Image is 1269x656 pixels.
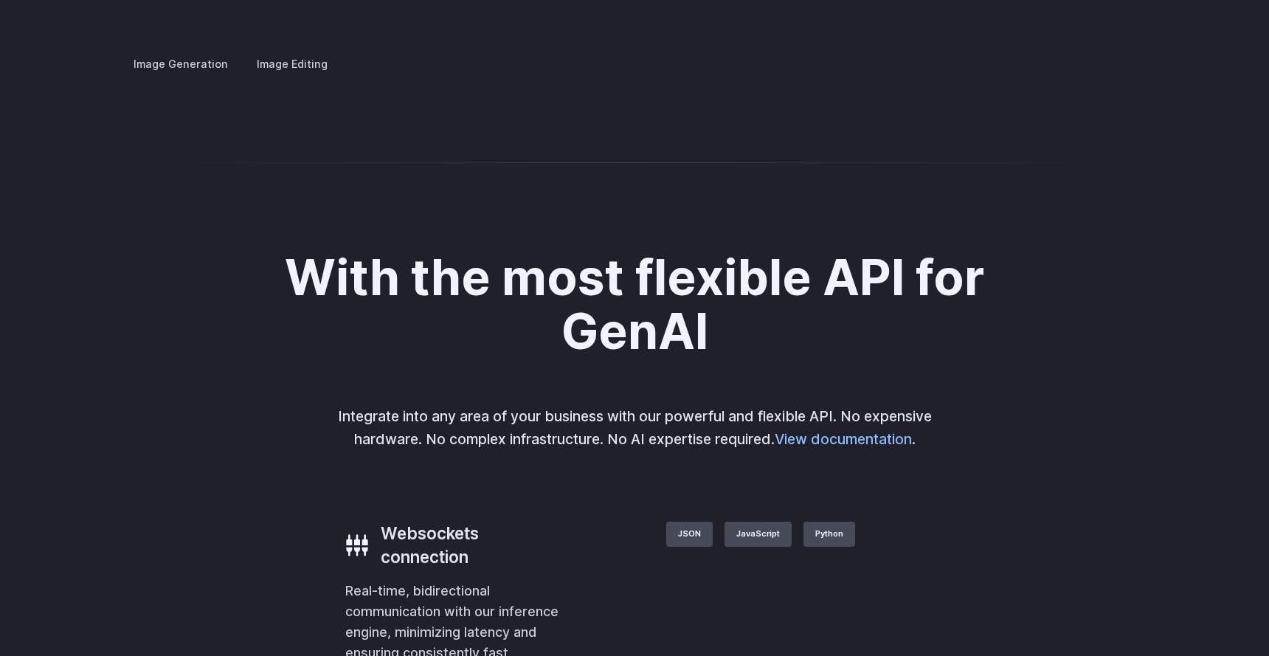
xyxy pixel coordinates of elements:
label: Image Editing [244,51,340,77]
label: JavaScript [725,522,792,547]
label: JSON [666,522,713,547]
label: Python [803,522,855,547]
label: Image Generation [121,51,241,77]
h3: Websockets connection [381,522,562,569]
a: View documentation [775,430,912,448]
h2: With the most flexible API for GenAI [224,251,1045,359]
p: Integrate into any area of your business with our powerful and flexible API. No expensive hardwar... [328,405,941,450]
